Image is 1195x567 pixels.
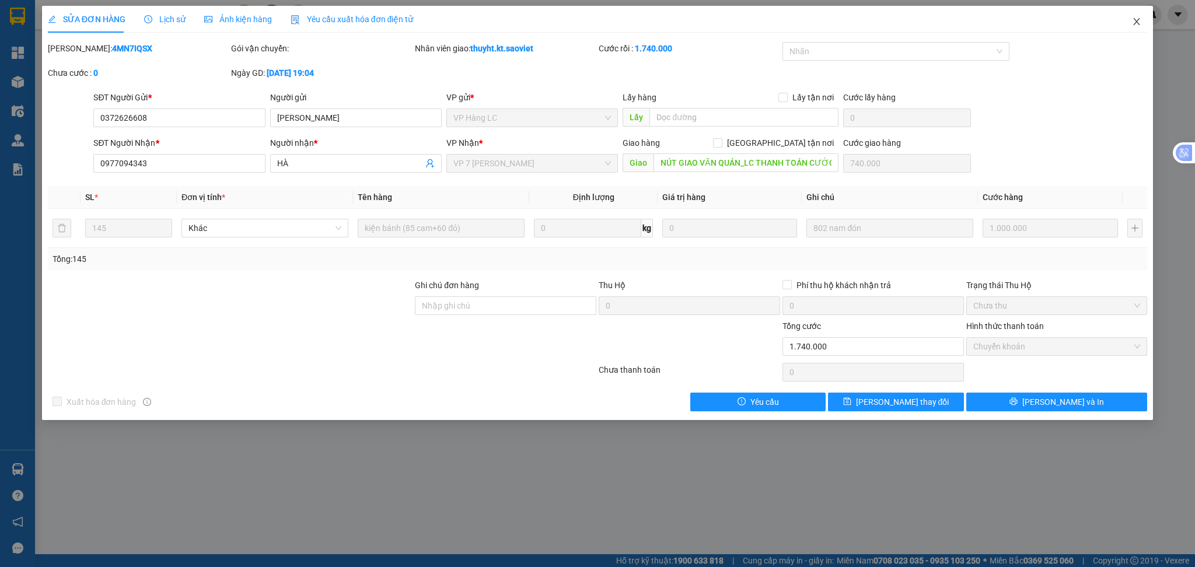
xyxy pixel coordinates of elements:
[1132,17,1141,26] span: close
[599,281,626,290] span: Thu Hộ
[662,192,705,202] span: Giá trị hàng
[85,192,95,202] span: SL
[843,397,851,407] span: save
[983,192,1023,202] span: Cước hàng
[93,91,265,104] div: SĐT Người Gửi
[828,393,963,411] button: save[PERSON_NAME] thay đổi
[802,186,978,209] th: Ghi chú
[425,159,435,168] span: user-add
[973,338,1141,355] span: Chuyển khoản
[204,15,272,24] span: Ảnh kiện hàng
[446,138,479,148] span: VP Nhận
[291,15,414,24] span: Yêu cầu xuất hóa đơn điện tử
[623,153,654,172] span: Giao
[806,219,973,237] input: Ghi Chú
[599,42,780,55] div: Cước rồi :
[641,219,653,237] span: kg
[453,155,611,172] span: VP 7 Phạm Văn Đồng
[649,108,838,127] input: Dọc đường
[270,91,442,104] div: Người gửi
[690,393,826,411] button: exclamation-circleYêu cầu
[358,219,525,237] input: VD: Bàn, Ghế
[470,44,533,53] b: thuyht.kt.saoviet
[792,279,896,292] span: Phí thu hộ khách nhận trả
[662,219,797,237] input: 0
[112,44,152,53] b: 4MN7IQSX
[1120,6,1153,38] button: Close
[623,93,656,102] span: Lấy hàng
[415,281,479,290] label: Ghi chú đơn hàng
[231,66,413,79] div: Ngày GD:
[750,395,779,408] span: Yêu cầu
[446,91,618,104] div: VP gửi
[415,296,596,315] input: Ghi chú đơn hàng
[144,15,152,23] span: clock-circle
[722,136,838,149] span: [GEOGRAPHIC_DATA] tận nơi
[623,138,660,148] span: Giao hàng
[654,153,838,172] input: Dọc đường
[144,15,186,24] span: Lịch sử
[62,395,141,408] span: Xuất hóa đơn hàng
[843,93,896,102] label: Cước lấy hàng
[1022,395,1104,408] span: [PERSON_NAME] và In
[843,138,901,148] label: Cước giao hàng
[856,395,949,408] span: [PERSON_NAME] thay đổi
[270,136,442,149] div: Người nhận
[53,219,71,237] button: delete
[973,297,1141,314] span: Chưa thu
[843,154,971,173] input: Cước giao hàng
[782,321,821,331] span: Tổng cước
[53,253,462,265] div: Tổng: 145
[188,219,341,237] span: Khác
[788,91,838,104] span: Lấy tận nơi
[966,393,1148,411] button: printer[PERSON_NAME] và In
[573,192,614,202] span: Định lượng
[231,42,413,55] div: Gói vận chuyển:
[843,108,971,127] input: Cước lấy hàng
[48,15,56,23] span: edit
[93,68,98,78] b: 0
[358,192,392,202] span: Tên hàng
[267,68,314,78] b: [DATE] 19:04
[415,42,596,55] div: Nhân viên giao:
[291,15,300,24] img: icon
[635,44,672,53] b: 1.740.000
[1127,219,1143,237] button: plus
[204,15,212,23] span: picture
[597,363,781,384] div: Chưa thanh toán
[93,136,265,149] div: SĐT Người Nhận
[143,398,151,406] span: info-circle
[48,42,229,55] div: [PERSON_NAME]:
[453,109,611,127] span: VP Hàng LC
[738,397,746,407] span: exclamation-circle
[623,108,649,127] span: Lấy
[48,15,125,24] span: SỬA ĐƠN HÀNG
[1009,397,1018,407] span: printer
[966,279,1148,292] div: Trạng thái Thu Hộ
[48,66,229,79] div: Chưa cước :
[966,321,1044,331] label: Hình thức thanh toán
[181,192,225,202] span: Đơn vị tính
[983,219,1117,237] input: 0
